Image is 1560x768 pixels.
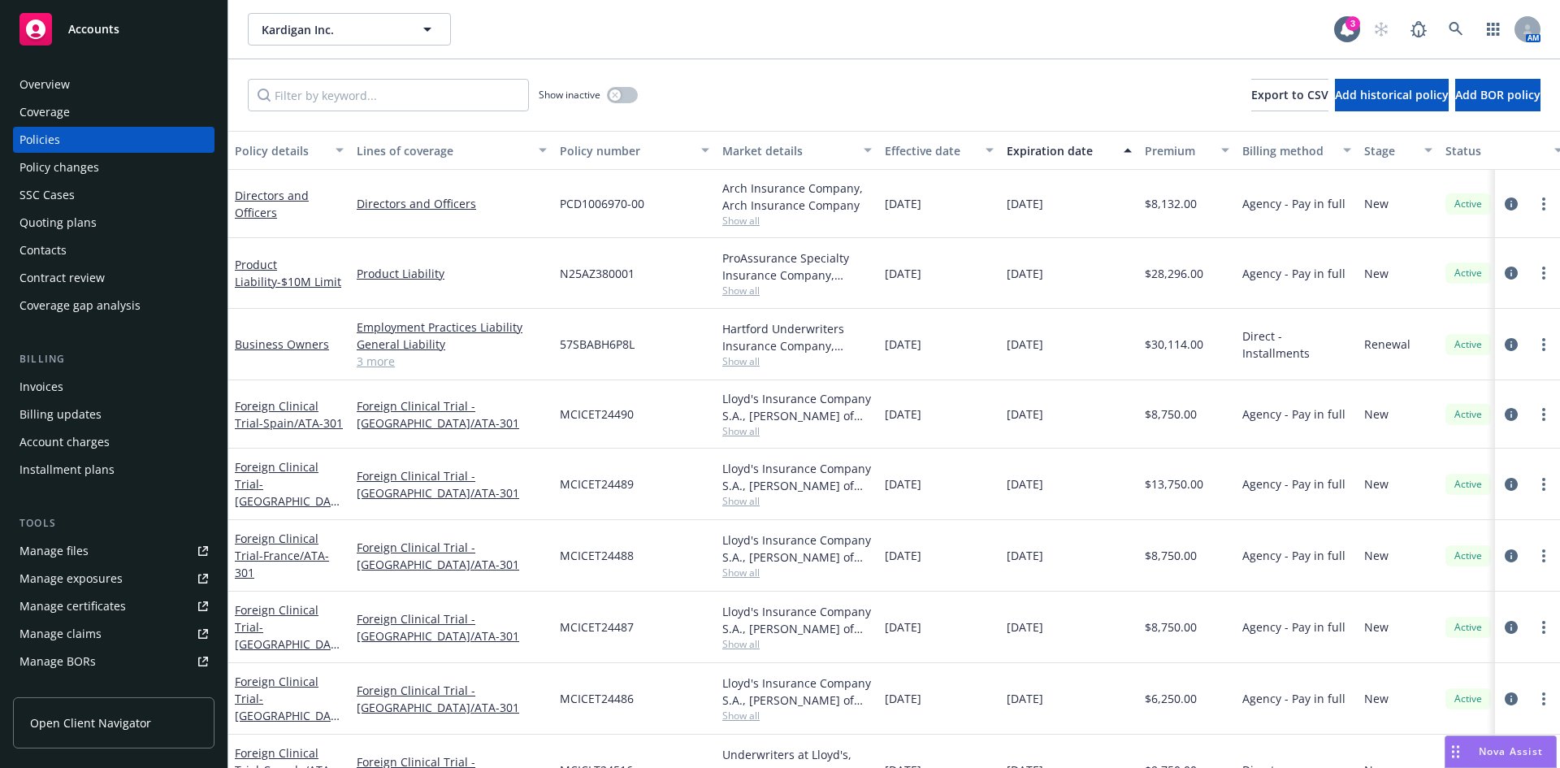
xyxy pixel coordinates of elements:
div: Manage certificates [19,593,126,619]
a: circleInformation [1501,689,1521,709]
a: more [1534,405,1553,424]
span: Add historical policy [1335,87,1449,102]
div: Summary of insurance [19,676,143,702]
span: Active [1452,266,1484,280]
a: Directors and Officers [357,195,547,212]
span: [DATE] [1007,406,1043,423]
a: Manage claims [13,621,214,647]
span: Show all [722,424,872,438]
span: [DATE] [885,618,921,636]
a: Foreign Clinical Trial - [GEOGRAPHIC_DATA]/ATA-301 [357,610,547,644]
a: more [1534,194,1553,214]
span: - $10M Limit [277,274,341,289]
span: Add BOR policy [1455,87,1540,102]
button: Market details [716,131,878,170]
span: Show all [722,214,872,228]
div: Lloyd's Insurance Company S.A., [PERSON_NAME] of London, Clinical Trials Insurance Services Limit... [722,532,872,566]
span: Agency - Pay in full [1242,265,1345,282]
a: Foreign Clinical Trial [235,531,329,580]
span: [DATE] [1007,475,1043,492]
span: MCICET24489 [560,475,634,492]
span: New [1364,618,1389,636]
span: [DATE] [1007,690,1043,707]
div: Coverage gap analysis [19,293,141,319]
span: - [GEOGRAPHIC_DATA]/ATA-301 [235,691,340,740]
div: Arch Insurance Company, Arch Insurance Company [722,180,872,214]
span: Agency - Pay in full [1242,195,1345,212]
span: Show inactive [539,88,600,102]
div: Status [1445,142,1545,159]
span: Agency - Pay in full [1242,690,1345,707]
a: Summary of insurance [13,676,214,702]
div: Premium [1145,142,1211,159]
a: Foreign Clinical Trial - [GEOGRAPHIC_DATA]/ATA-301 [357,539,547,573]
button: Export to CSV [1251,79,1328,111]
div: Contract review [19,265,105,291]
div: Coverage [19,99,70,125]
a: Foreign Clinical Trial [235,674,337,740]
span: Agency - Pay in full [1242,547,1345,564]
a: Manage BORs [13,649,214,675]
button: Lines of coverage [350,131,553,170]
span: N25AZ380001 [560,265,635,282]
span: New [1364,547,1389,564]
a: Start snowing [1365,13,1397,46]
a: Coverage [13,99,214,125]
a: General Liability [357,336,547,353]
a: circleInformation [1501,618,1521,637]
a: Contacts [13,237,214,263]
span: [DATE] [885,475,921,492]
a: Account charges [13,429,214,455]
a: more [1534,618,1553,637]
a: Foreign Clinical Trial - [GEOGRAPHIC_DATA]/ATA-301 [357,682,547,716]
div: Policy changes [19,154,99,180]
a: more [1534,475,1553,494]
span: Kardigan Inc. [262,21,402,38]
span: MCICET24487 [560,618,634,636]
button: Billing method [1236,131,1358,170]
div: Lloyd's Insurance Company S.A., [PERSON_NAME] of London, Clinical Trials Insurance Services Limit... [722,390,872,424]
span: 57SBABH6P8L [560,336,635,353]
a: Overview [13,72,214,98]
div: Manage files [19,538,89,564]
span: Accounts [68,23,119,36]
span: Active [1452,620,1484,635]
a: Contract review [13,265,214,291]
div: 3 [1345,16,1360,31]
div: Manage claims [19,621,102,647]
span: $8,132.00 [1145,195,1197,212]
span: New [1364,690,1389,707]
button: Add historical policy [1335,79,1449,111]
a: Directors and Officers [235,188,309,220]
button: Expiration date [1000,131,1138,170]
span: Open Client Navigator [30,714,151,731]
input: Filter by keyword... [248,79,529,111]
div: Policies [19,127,60,153]
a: circleInformation [1501,546,1521,566]
span: $30,114.00 [1145,336,1203,353]
a: Employment Practices Liability [357,319,547,336]
span: [DATE] [885,547,921,564]
a: circleInformation [1501,475,1521,494]
a: Business Owners [235,336,329,352]
span: Show all [722,284,872,297]
span: [DATE] [885,195,921,212]
div: Overview [19,72,70,98]
span: Nova Assist [1479,744,1543,758]
a: Coverage gap analysis [13,293,214,319]
div: Drag to move [1445,736,1466,767]
span: Show all [722,494,872,508]
a: circleInformation [1501,194,1521,214]
span: Show all [722,637,872,651]
span: Active [1452,197,1484,211]
span: Renewal [1364,336,1410,353]
a: circleInformation [1501,263,1521,283]
a: more [1534,546,1553,566]
a: Billing updates [13,401,214,427]
div: SSC Cases [19,182,75,208]
span: [DATE] [885,265,921,282]
div: Quoting plans [19,210,97,236]
span: New [1364,406,1389,423]
span: [DATE] [1007,336,1043,353]
div: Billing updates [19,401,102,427]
